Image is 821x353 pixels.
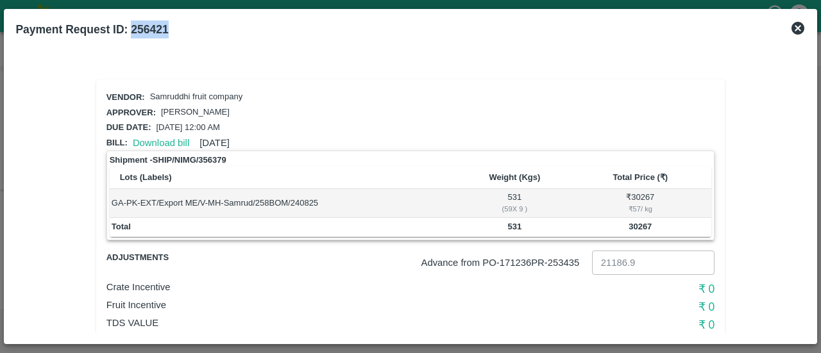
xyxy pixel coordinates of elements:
[161,106,230,119] p: [PERSON_NAME]
[106,250,208,265] span: Adjustments
[106,122,151,132] span: Due date:
[569,189,711,217] td: ₹ 30267
[512,298,715,316] h6: ₹ 0
[199,138,230,148] span: [DATE]
[133,138,189,148] a: Download bill
[150,91,243,103] p: Samruddhi fruit company
[106,138,128,147] span: Bill:
[421,256,587,270] p: Advance from PO- 171236 PR- 253435
[106,298,512,312] p: Fruit Incentive
[629,222,652,231] b: 30267
[571,203,709,215] div: ₹ 57 / kg
[489,172,540,182] b: Weight (Kgs)
[461,189,570,217] td: 531
[120,172,172,182] b: Lots (Labels)
[106,280,512,294] p: Crate Incentive
[613,172,668,182] b: Total Price (₹)
[110,154,226,167] strong: Shipment - SHIP/NIMG/356379
[106,108,156,117] span: Approver:
[462,203,567,215] div: ( 59 X 9 )
[156,122,219,134] p: [DATE] 12:00 AM
[508,222,522,231] b: 531
[106,92,145,102] span: Vendor:
[592,250,715,275] input: Advance
[512,316,715,334] h6: ₹ 0
[112,222,131,231] b: Total
[512,280,715,298] h6: ₹ 0
[110,189,461,217] td: GA-PK-EXT/Export ME/V-MH-Samrud/258BOM/240825
[15,23,168,36] b: Payment Request ID: 256421
[106,316,512,330] p: TDS VALUE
